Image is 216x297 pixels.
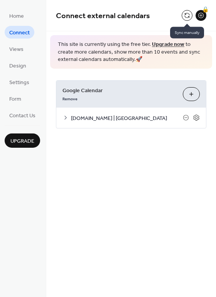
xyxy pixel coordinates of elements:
[9,79,29,87] span: Settings
[9,62,26,70] span: Design
[58,41,204,64] span: This site is currently using the free tier. to create more calendars, show more than 10 events an...
[5,9,29,22] a: Home
[5,42,28,55] a: Views
[5,133,40,148] button: Upgrade
[71,114,183,122] span: [DOMAIN_NAME] | [GEOGRAPHIC_DATA]
[62,96,78,101] span: Remove
[9,46,24,54] span: Views
[62,86,177,94] span: Google Calendar
[5,26,34,39] a: Connect
[9,12,24,20] span: Home
[5,76,34,88] a: Settings
[170,27,204,39] span: Sync manually
[56,8,150,24] span: Connect external calendars
[9,29,30,37] span: Connect
[5,109,40,121] a: Contact Us
[152,39,184,50] a: Upgrade now
[9,112,35,120] span: Contact Us
[5,92,26,105] a: Form
[5,59,31,72] a: Design
[9,95,21,103] span: Form
[10,137,34,145] span: Upgrade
